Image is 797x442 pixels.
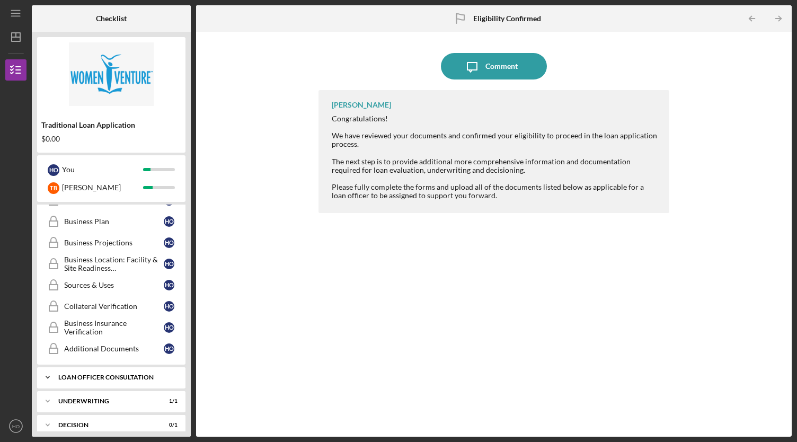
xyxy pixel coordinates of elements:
[58,398,151,404] div: Underwriting
[41,135,181,143] div: $0.00
[164,280,174,290] div: H O
[332,183,659,200] div: Please fully complete the forms and upload all of the documents listed below as applicable for a ...
[41,121,181,129] div: Traditional Loan Application
[62,179,143,197] div: [PERSON_NAME]
[332,114,659,123] div: Congratulations!
[42,232,180,253] a: Business ProjectionsHO
[5,416,26,437] button: HO
[332,101,391,109] div: [PERSON_NAME]
[42,296,180,317] a: Collateral VerificationHO
[96,14,127,23] b: Checklist
[164,322,174,333] div: H O
[48,182,59,194] div: T B
[64,217,164,226] div: Business Plan
[158,422,178,428] div: 0 / 1
[58,374,172,381] div: Loan Officer Consultation
[62,161,143,179] div: You
[164,259,174,269] div: H O
[332,157,659,174] div: The next step is to provide additional more comprehensive information and documentation required ...
[164,343,174,354] div: H O
[473,14,541,23] b: Eligibility Confirmed
[64,344,164,353] div: Additional Documents
[64,281,164,289] div: Sources & Uses
[12,423,20,429] text: HO
[48,164,59,176] div: H O
[42,338,180,359] a: Additional DocumentsHO
[332,131,659,148] div: We have reviewed your documents and confirmed your eligibility to proceed in the loan application...
[37,42,185,106] img: Product logo
[64,255,164,272] div: Business Location: Facility & Site Readiness Documentation
[42,275,180,296] a: Sources & UsesHO
[58,422,151,428] div: Decision
[164,301,174,312] div: H O
[64,238,164,247] div: Business Projections
[485,53,518,79] div: Comment
[164,216,174,227] div: H O
[42,317,180,338] a: Business Insurance VerificationHO
[441,53,547,79] button: Comment
[164,237,174,248] div: H O
[158,398,178,404] div: 1 / 1
[42,211,180,232] a: Business PlanHO
[42,253,180,275] a: Business Location: Facility & Site Readiness DocumentationHO
[64,302,164,311] div: Collateral Verification
[64,319,164,336] div: Business Insurance Verification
